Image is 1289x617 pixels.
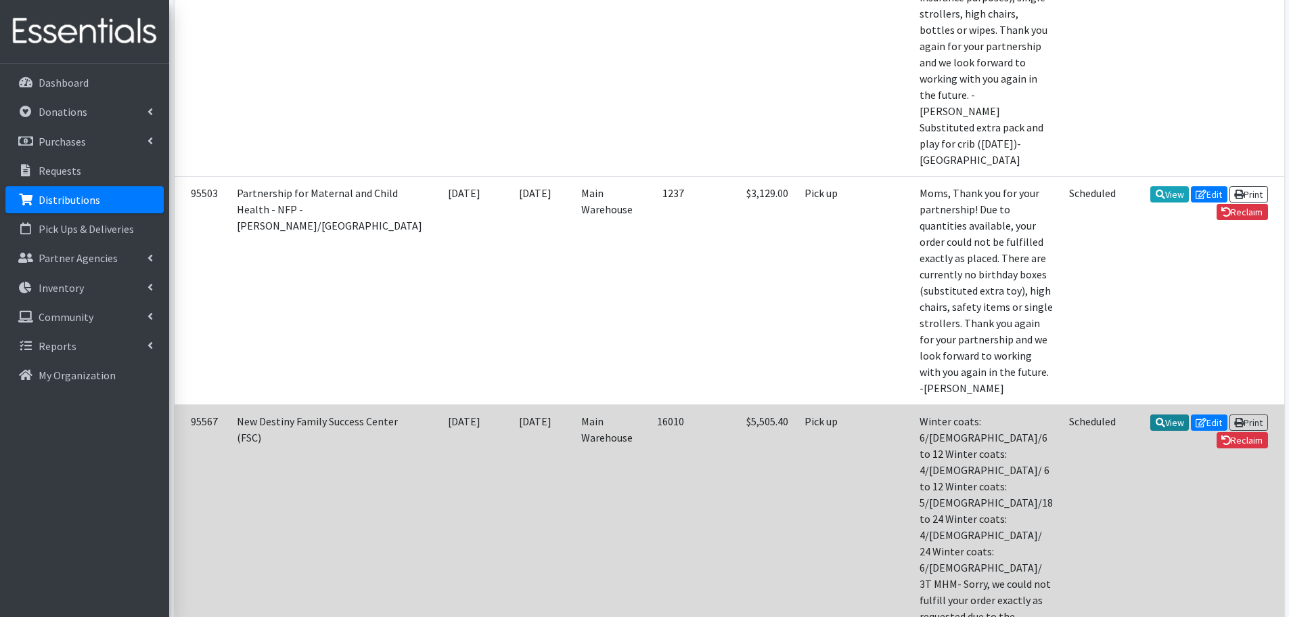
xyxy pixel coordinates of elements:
p: Dashboard [39,76,89,89]
a: Reports [5,333,164,360]
a: Purchases [5,128,164,155]
a: View [1150,186,1189,203]
a: View [1150,414,1189,431]
p: Purchases [39,135,86,148]
a: Dashboard [5,69,164,96]
a: Requests [5,157,164,184]
td: Partnership for Maternal and Child Health - NFP - [PERSON_NAME]/[GEOGRAPHIC_DATA] [229,176,430,404]
td: Moms, Thank you for your partnership! Due to quantities available, your order could not be fulfil... [911,176,1061,404]
p: Partner Agencies [39,251,118,265]
p: Requests [39,164,81,177]
a: Pick Ups & Deliveries [5,215,164,242]
a: Reclaim [1217,204,1268,220]
p: Pick Ups & Deliveries [39,222,134,236]
p: Reports [39,339,76,353]
a: Edit [1191,414,1227,431]
p: Community [39,310,93,324]
a: Community [5,303,164,331]
td: Main Warehouse [573,176,641,404]
p: Donations [39,105,87,119]
a: Partner Agencies [5,244,164,272]
a: Inventory [5,274,164,301]
a: My Organization [5,362,164,389]
a: Print [1229,186,1268,203]
p: My Organization [39,368,116,382]
a: Reclaim [1217,432,1268,448]
a: Donations [5,98,164,125]
td: Scheduled [1061,176,1124,404]
td: 1237 [641,176,692,404]
a: Edit [1191,186,1227,203]
td: 95503 [175,176,229,404]
p: Distributions [39,193,100,207]
img: HumanEssentials [5,9,164,54]
td: [DATE] [498,176,573,404]
a: Distributions [5,186,164,213]
td: Pick up [796,176,853,404]
td: $3,129.00 [692,176,796,404]
a: Print [1229,414,1268,431]
td: [DATE] [430,176,498,404]
p: Inventory [39,281,84,295]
